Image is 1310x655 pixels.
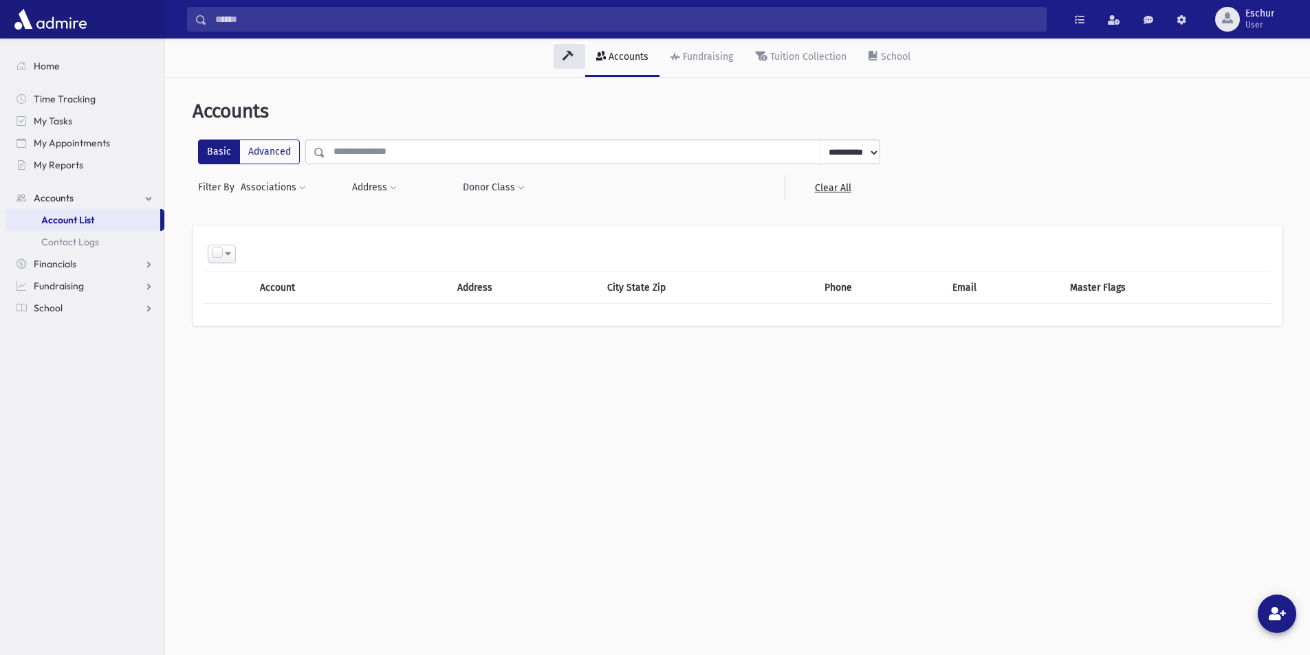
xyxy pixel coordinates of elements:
[1245,8,1274,19] span: Eschur
[6,154,164,176] a: My Reports
[606,51,648,63] div: Accounts
[6,132,164,154] a: My Appointments
[1062,271,1271,303] th: Master Flags
[351,175,397,200] button: Address
[6,110,164,132] a: My Tasks
[6,275,164,297] a: Fundraising
[198,140,300,164] div: FilterModes
[34,258,76,270] span: Financials
[599,271,816,303] th: City State Zip
[6,88,164,110] a: Time Tracking
[239,140,300,164] label: Advanced
[6,231,164,253] a: Contact Logs
[449,271,599,303] th: Address
[34,137,110,149] span: My Appointments
[6,187,164,209] a: Accounts
[6,253,164,275] a: Financials
[858,38,921,77] a: School
[193,100,269,122] span: Accounts
[785,175,880,200] a: Clear All
[198,180,240,195] span: Filter By
[41,214,94,226] span: Account List
[6,297,164,319] a: School
[207,7,1046,32] input: Search
[767,51,847,63] div: Tuition Collection
[41,236,99,248] span: Contact Logs
[878,51,910,63] div: School
[585,38,659,77] a: Accounts
[252,271,402,303] th: Account
[34,115,72,127] span: My Tasks
[34,93,96,105] span: Time Tracking
[816,271,944,303] th: Phone
[11,5,90,33] img: AdmirePro
[240,175,307,200] button: Associations
[680,51,733,63] div: Fundraising
[34,60,60,72] span: Home
[1245,19,1274,30] span: User
[944,271,1062,303] th: Email
[659,38,744,77] a: Fundraising
[34,192,74,204] span: Accounts
[6,209,160,231] a: Account List
[744,38,858,77] a: Tuition Collection
[198,140,240,164] label: Basic
[34,280,84,292] span: Fundraising
[34,302,63,314] span: School
[462,175,525,200] button: Donor Class
[34,159,83,171] span: My Reports
[6,55,164,77] a: Home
